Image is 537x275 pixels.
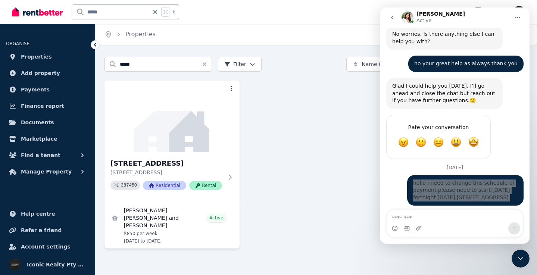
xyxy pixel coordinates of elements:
button: More options [226,84,237,94]
span: 218 [474,7,483,12]
span: Iconic Realty Pty Ltd [27,260,86,269]
button: Filter [218,57,262,72]
nav: Breadcrumb [96,24,165,45]
span: Find a tenant [21,151,60,160]
span: Manage Property [21,167,72,176]
span: ORGANISE [6,41,29,46]
span: Refer a friend [21,226,62,235]
a: Payments [6,82,89,97]
button: Manage Property [6,164,89,179]
span: Filter [224,60,246,68]
span: Account settings [21,242,71,251]
span: Name (A-Z) [362,60,392,68]
span: Documents [21,118,54,127]
button: Clear search [202,57,212,72]
a: Documents [6,115,89,130]
iframe: Intercom live chat [380,7,530,244]
a: Account settings [6,239,89,254]
a: Properties [6,49,89,64]
span: k [172,9,175,15]
img: 7/157 Glenayr Ave, North Bondi # -95 [104,81,240,152]
span: Residential [143,181,186,190]
code: 387450 [121,183,137,188]
span: Add property [21,69,60,78]
p: [STREET_ADDRESS] [110,169,223,176]
span: Properties [21,52,52,61]
span: Payments [21,85,50,94]
h3: [STREET_ADDRESS] [110,158,223,169]
a: View details for Alex Andres Martinez and Alessandro Tavolato [104,202,240,249]
a: Refer a friend [6,223,89,238]
img: Iconic Realty Pty Ltd [9,259,21,271]
a: Finance report [6,99,89,113]
button: Find a tenant [6,148,89,163]
a: Marketplace [6,131,89,146]
span: Rental [189,181,222,190]
a: Properties [125,31,156,38]
iframe: Intercom live chat [512,250,530,268]
a: Help centre [6,206,89,221]
img: Iconic Realty Pty Ltd [513,6,525,18]
button: Name (A-Z) [346,57,418,72]
a: 7/157 Glenayr Ave, North Bondi # -95[STREET_ADDRESS][STREET_ADDRESS]PID 387450ResidentialRental [104,81,240,202]
a: Add property [6,66,89,81]
small: PID [113,183,119,187]
span: Marketplace [21,134,57,143]
span: Help centre [21,209,55,218]
img: RentBetter [12,6,63,18]
span: Finance report [21,101,64,110]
